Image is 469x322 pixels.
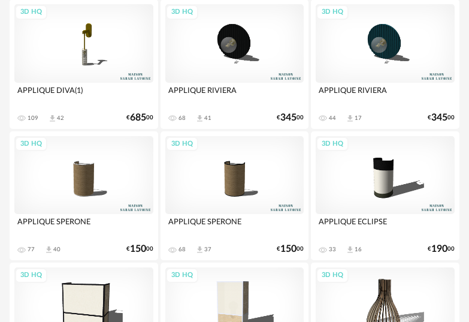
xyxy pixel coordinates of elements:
div: 16 [355,246,362,253]
div: APPLIQUE DIVA(1) [14,83,153,107]
a: 3D HQ APPLIQUE SPERONE 68 Download icon 37 €15000 [161,131,309,260]
span: Download icon [195,114,204,123]
div: € 00 [126,245,153,253]
div: 41 [204,115,211,122]
div: APPLIQUE SPERONE [14,214,153,238]
span: 345 [280,114,296,122]
div: 40 [53,246,60,253]
div: 3D HQ [15,268,47,283]
div: € 00 [428,245,455,253]
div: 68 [178,246,186,253]
span: Download icon [48,114,57,123]
div: 3D HQ [166,5,198,20]
div: € 00 [277,245,304,253]
div: 3D HQ [166,137,198,152]
div: 3D HQ [15,137,47,152]
a: 3D HQ APPLIQUE SPERONE 77 Download icon 40 €15000 [10,131,158,260]
div: 17 [355,115,362,122]
span: 150 [280,245,296,253]
div: APPLIQUE RIVIERA [316,83,455,107]
div: 37 [204,246,211,253]
a: 3D HQ APPLIQUE ECLIPSE 33 Download icon 16 €19000 [311,131,459,260]
div: 3D HQ [316,5,349,20]
span: 190 [431,245,447,253]
span: Download icon [44,245,53,254]
div: 109 [28,115,38,122]
div: 3D HQ [15,5,47,20]
div: € 00 [277,114,304,122]
div: 68 [178,115,186,122]
span: Download icon [346,114,355,123]
div: APPLIQUE SPERONE [165,214,304,238]
div: APPLIQUE ECLIPSE [316,214,455,238]
div: 77 [28,246,35,253]
div: 44 [329,115,336,122]
span: 150 [130,245,146,253]
span: Download icon [346,245,355,254]
div: 42 [57,115,64,122]
span: 345 [431,114,447,122]
div: 3D HQ [166,268,198,283]
div: 3D HQ [316,137,349,152]
div: 3D HQ [316,268,349,283]
div: APPLIQUE RIVIERA [165,83,304,107]
span: Download icon [195,245,204,254]
div: € 00 [126,114,153,122]
div: € 00 [428,114,455,122]
span: 685 [130,114,146,122]
div: 33 [329,246,336,253]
